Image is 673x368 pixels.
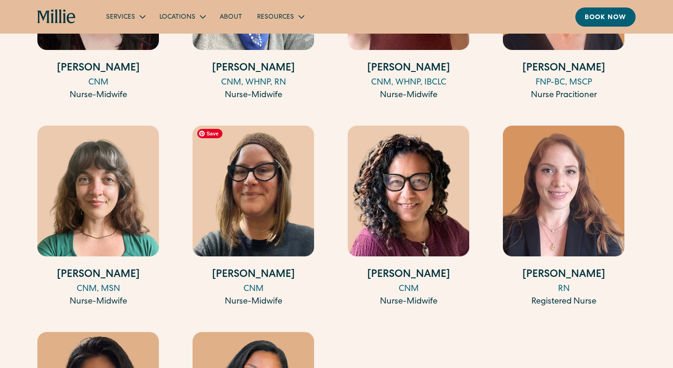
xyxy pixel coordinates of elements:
[37,268,159,283] h4: [PERSON_NAME]
[193,77,314,89] div: CNM, WHNP, RN
[152,9,212,24] div: Locations
[193,89,314,102] div: Nurse-Midwife
[250,9,311,24] div: Resources
[193,126,314,308] a: [PERSON_NAME]CNMNurse-Midwife
[37,126,159,308] a: [PERSON_NAME]CNM, MSNNurse-Midwife
[348,296,469,308] div: Nurse-Midwife
[503,283,624,296] div: RN
[193,283,314,296] div: CNM
[37,296,159,308] div: Nurse-Midwife
[37,283,159,296] div: CNM, MSN
[37,9,76,24] a: home
[503,61,624,77] h4: [PERSON_NAME]
[37,61,159,77] h4: [PERSON_NAME]
[106,13,135,22] div: Services
[348,268,469,283] h4: [PERSON_NAME]
[197,129,222,138] span: Save
[503,268,624,283] h4: [PERSON_NAME]
[193,61,314,77] h4: [PERSON_NAME]
[159,13,195,22] div: Locations
[585,13,626,23] div: Book now
[503,77,624,89] div: FNP-BC, MSCP
[348,283,469,296] div: CNM
[348,61,469,77] h4: [PERSON_NAME]
[193,296,314,308] div: Nurse-Midwife
[99,9,152,24] div: Services
[575,7,636,27] a: Book now
[503,89,624,102] div: Nurse Pracitioner
[503,296,624,308] div: Registered Nurse
[37,89,159,102] div: Nurse-Midwife
[348,77,469,89] div: CNM, WHNP, IBCLC
[257,13,294,22] div: Resources
[348,89,469,102] div: Nurse-Midwife
[503,126,624,308] a: [PERSON_NAME]RNRegistered Nurse
[348,126,469,308] a: [PERSON_NAME]CNMNurse-Midwife
[212,9,250,24] a: About
[193,268,314,283] h4: [PERSON_NAME]
[37,77,159,89] div: CNM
